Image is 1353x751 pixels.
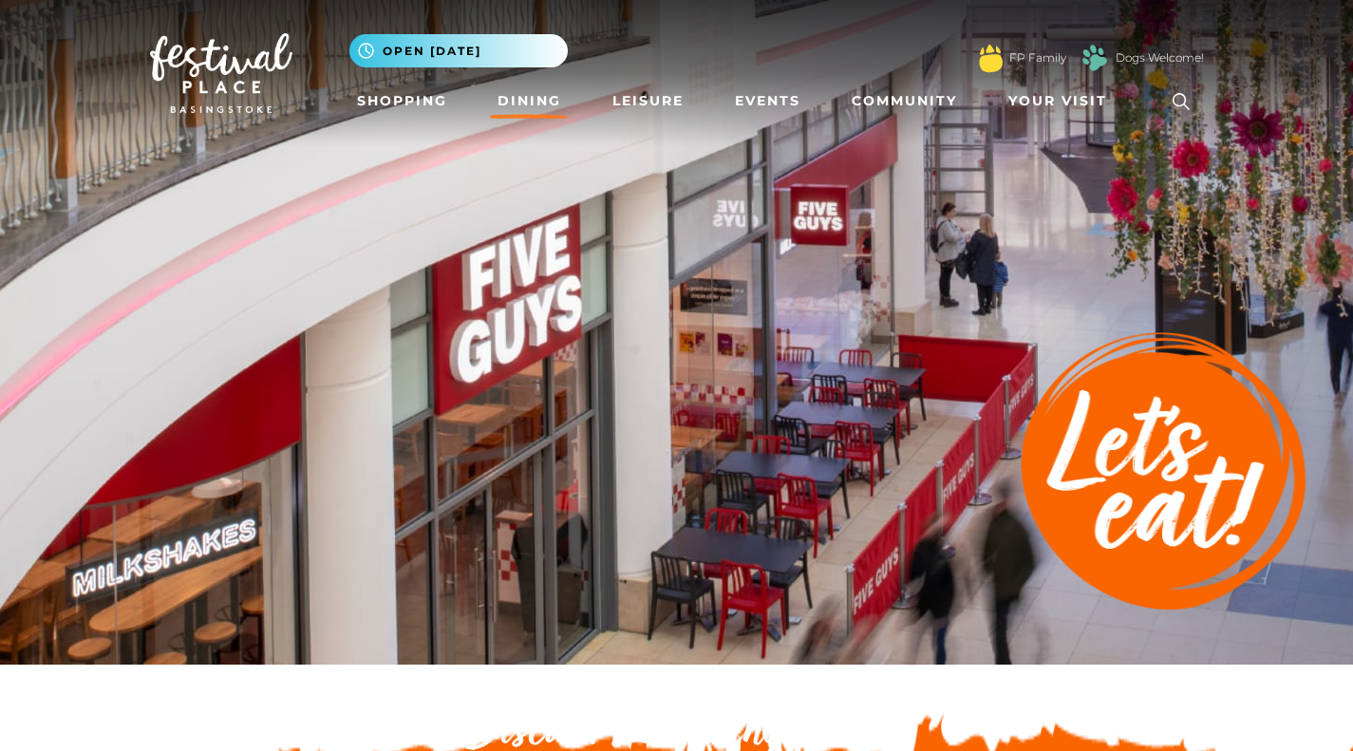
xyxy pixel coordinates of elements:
[1116,49,1204,66] a: Dogs Welcome!
[349,34,568,67] button: Open [DATE]
[1009,49,1066,66] a: FP Family
[490,84,569,119] a: Dining
[383,43,481,60] span: Open [DATE]
[1008,91,1107,111] span: Your Visit
[605,84,691,119] a: Leisure
[727,84,808,119] a: Events
[1001,84,1124,119] a: Your Visit
[349,84,455,119] a: Shopping
[150,33,292,113] img: Festival Place Logo
[844,84,965,119] a: Community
